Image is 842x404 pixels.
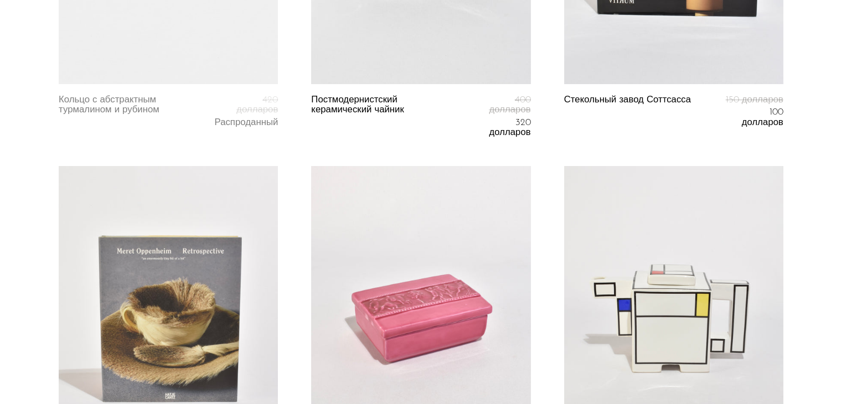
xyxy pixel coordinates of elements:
font: Постмодернистский керамический чайник [311,95,404,115]
font: Кольцо с абстрактным турмалином и рубином [59,95,159,115]
font: 400 долларов [489,95,530,115]
a: Постмодернистский керамический чайник [311,95,458,138]
font: 150 долларов [726,95,783,105]
font: 320 долларов [489,118,530,137]
a: Кольцо с абстрактным турмалином и рубином [59,95,205,128]
font: 420 долларов [236,95,278,115]
font: Распроданный [214,118,278,127]
font: Стекольный завод Соттсасса [564,95,691,105]
a: Стекольный завод Соттсасса [564,95,691,128]
font: 100 долларов [742,107,783,127]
